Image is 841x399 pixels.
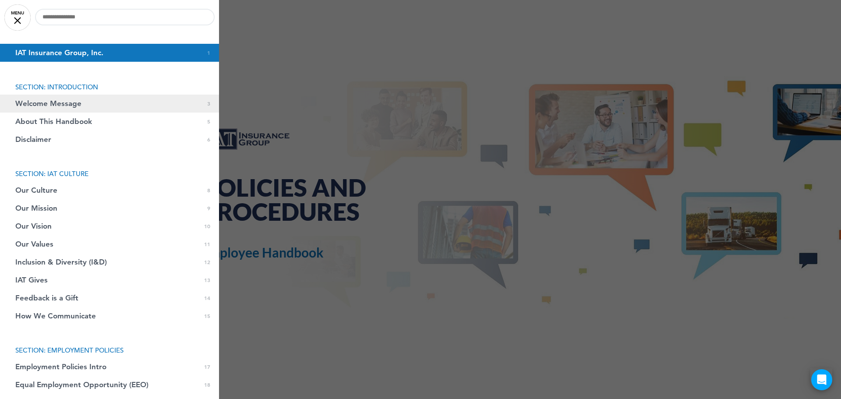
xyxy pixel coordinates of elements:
[204,312,210,320] span: 15
[4,4,31,31] a: MENU
[204,240,210,248] span: 11
[207,118,210,125] span: 5
[15,381,148,388] span: Equal Employment Opportunity (EEO)
[15,363,106,371] span: Employment Policies Intro
[15,136,51,143] span: Disclaimer
[15,240,53,248] span: Our Values
[204,222,210,230] span: 10
[15,294,78,302] span: Feedback is a Gift
[204,276,210,284] span: 13
[15,312,96,320] span: How We Communicate
[15,49,103,56] span: IAT Insurance Group, Inc.
[15,258,107,266] span: Inclusion & Diversity (I&D)
[207,136,210,143] span: 6
[15,205,57,212] span: Our Mission
[207,100,210,107] span: 3
[204,258,210,266] span: 12
[811,369,832,390] div: Open Intercom Messenger
[15,118,92,125] span: About This Handbook
[207,205,210,212] span: 9
[204,381,210,388] span: 18
[207,49,210,56] span: 1
[15,222,52,230] span: Our Vision
[15,276,48,284] span: IAT Gives
[15,187,57,194] span: Our Culture
[204,363,210,371] span: 17
[207,187,210,194] span: 8
[204,294,210,302] span: 14
[15,100,81,107] span: Welcome Message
